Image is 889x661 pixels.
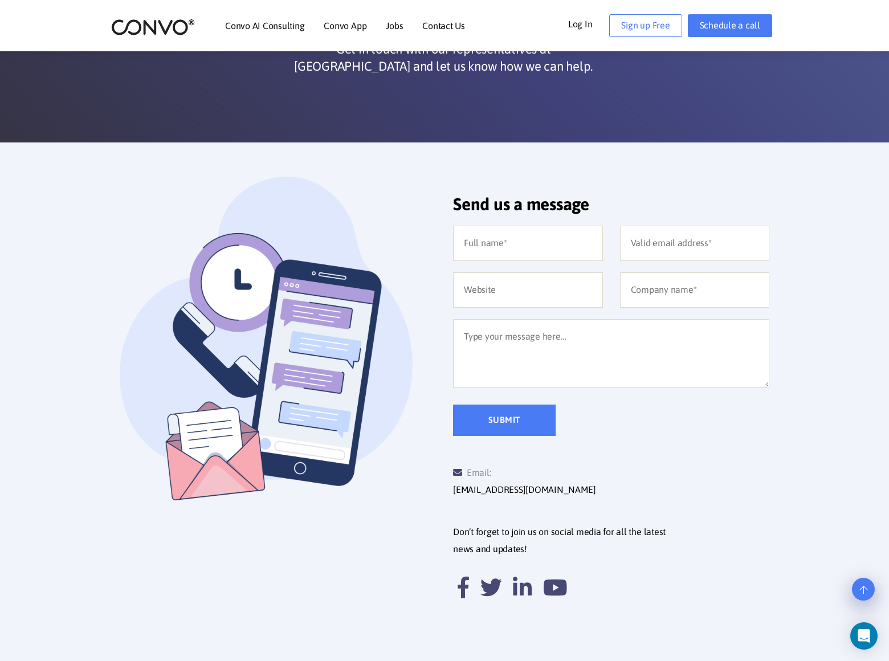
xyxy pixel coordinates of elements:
[324,21,366,30] a: Convo App
[111,18,195,36] img: logo_2.png
[620,226,770,261] input: Valid email address*
[422,21,465,30] a: Contact Us
[453,467,491,478] span: Email:
[453,524,778,558] p: Don’t forget to join us on social media for all the latest news and updates!
[120,177,436,517] img: contact_us_left_img.png
[620,272,770,308] input: Company name*
[386,21,403,30] a: Jobs
[568,14,610,32] a: Log In
[453,482,596,499] a: [EMAIL_ADDRESS][DOMAIN_NAME]
[225,21,304,30] a: Convo AI Consulting
[453,272,603,308] input: Website
[453,226,603,261] input: Full name*
[850,622,878,650] div: Open Intercom Messenger
[453,194,769,223] h2: Send us a message
[289,40,597,75] p: Get in touch with our representatives at [GEOGRAPHIC_DATA] and let us know how we can help.
[609,14,682,37] a: Sign up Free
[688,14,772,37] a: Schedule a call
[453,405,556,436] input: Submit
